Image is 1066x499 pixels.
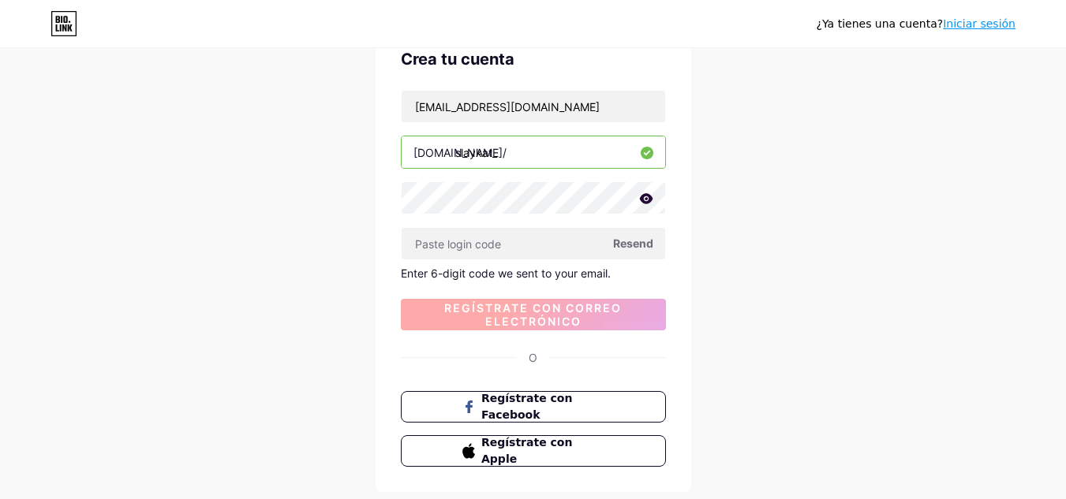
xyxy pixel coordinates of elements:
[402,228,665,259] input: Paste login code
[401,266,666,280] div: Enter 6-digit code we sent to your email.
[529,351,537,364] font: O
[401,435,666,467] button: Regístrate con Apple
[943,17,1016,30] a: Iniciar sesión
[401,299,666,330] button: Regístrate con correo electrónico
[613,235,653,251] span: Resend
[444,301,622,328] font: Regístrate con correo electrónico
[481,392,572,421] font: Regístrate con Facebook
[481,436,572,465] font: Regístrate con Apple
[402,91,665,122] input: Correo electrónico
[401,391,666,423] button: Regístrate con Facebook
[401,50,514,69] font: Crea tu cuenta
[817,17,944,30] font: ¿Ya tienes una cuenta?
[413,146,507,159] font: [DOMAIN_NAME]/
[402,136,665,168] input: nombre de usuario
